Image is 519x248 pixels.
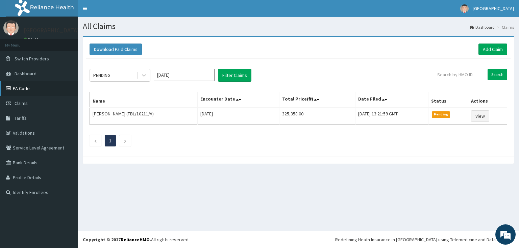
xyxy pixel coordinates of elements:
[93,72,110,79] div: PENDING
[460,4,469,13] img: User Image
[15,56,49,62] span: Switch Providers
[83,22,514,31] h1: All Claims
[198,107,279,125] td: [DATE]
[432,111,450,117] span: Pending
[470,24,495,30] a: Dashboard
[473,5,514,11] span: [GEOGRAPHIC_DATA]
[83,237,151,243] strong: Copyright © 2017 .
[355,107,428,125] td: [DATE] 13:21:59 GMT
[15,100,28,106] span: Claims
[495,24,514,30] li: Claims
[90,44,142,55] button: Download Paid Claims
[121,237,150,243] a: RelianceHMO
[428,92,468,108] th: Status
[15,71,36,77] span: Dashboard
[433,69,485,80] input: Search by HMO ID
[279,107,355,125] td: 325,358.00
[154,69,215,81] input: Select Month and Year
[471,110,489,122] a: View
[198,92,279,108] th: Encounter Date
[90,107,198,125] td: [PERSON_NAME] (FBL/10211/A)
[94,138,97,144] a: Previous page
[90,92,198,108] th: Name
[24,27,79,33] p: [GEOGRAPHIC_DATA]
[15,115,27,121] span: Tariffs
[24,37,40,42] a: Online
[124,138,127,144] a: Next page
[279,92,355,108] th: Total Price(₦)
[335,236,514,243] div: Redefining Heath Insurance in [GEOGRAPHIC_DATA] using Telemedicine and Data Science!
[109,138,112,144] a: Page 1 is your current page
[488,69,507,80] input: Search
[355,92,428,108] th: Date Filed
[78,231,519,248] footer: All rights reserved.
[468,92,507,108] th: Actions
[478,44,507,55] a: Add Claim
[218,69,251,82] button: Filter Claims
[3,20,19,35] img: User Image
